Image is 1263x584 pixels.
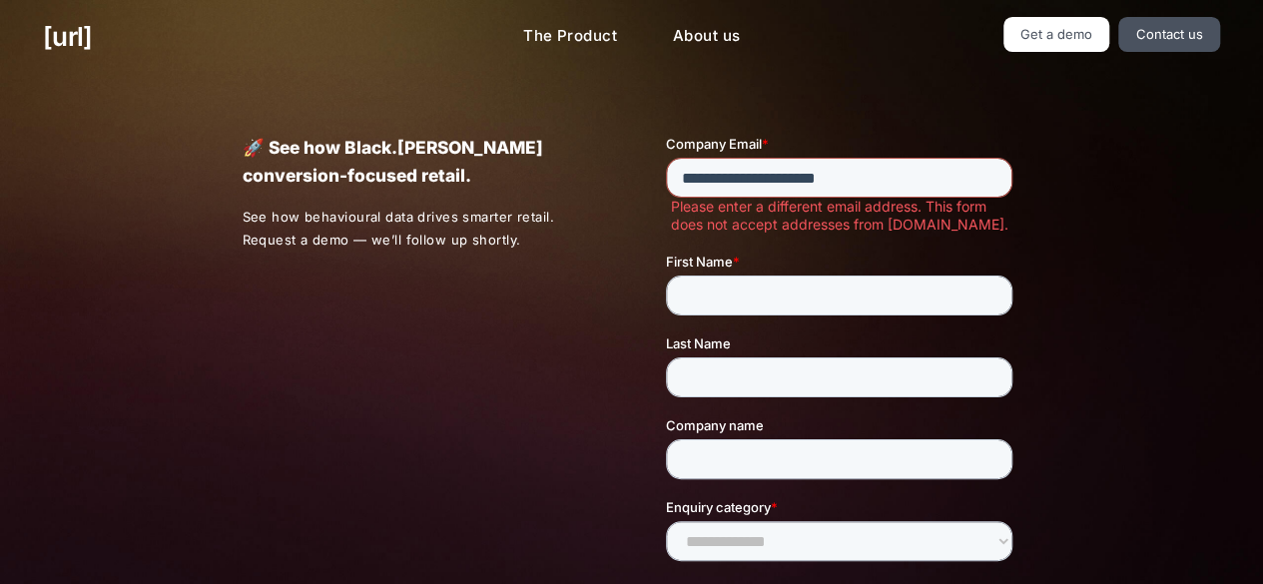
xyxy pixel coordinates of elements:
a: Get a demo [1003,17,1110,52]
a: [URL] [43,17,92,56]
p: See how behavioural data drives smarter retail. Request a demo — we’ll follow up shortly. [242,206,597,252]
a: About us [657,17,756,56]
p: 🚀 See how Black.[PERSON_NAME] conversion-focused retail. [242,134,596,190]
a: Contact us [1118,17,1220,52]
a: The Product [507,17,633,56]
